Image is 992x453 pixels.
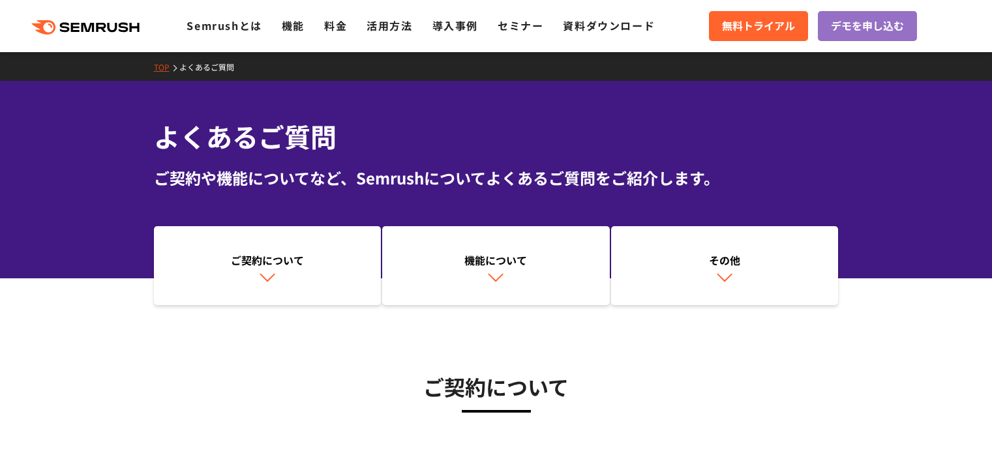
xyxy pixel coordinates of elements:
div: その他 [618,252,832,268]
a: デモを申し込む [818,11,917,41]
a: よくあるご質問 [179,61,244,72]
a: 資料ダウンロード [563,18,655,33]
a: セミナー [498,18,543,33]
a: その他 [611,226,839,306]
a: 機能について [382,226,610,306]
div: 機能について [389,252,603,268]
a: 活用方法 [367,18,412,33]
a: ご契約について [154,226,382,306]
div: ご契約や機能についてなど、Semrushについてよくあるご質問をご紹介します。 [154,166,839,190]
a: Semrushとは [187,18,262,33]
a: 機能 [282,18,305,33]
span: 無料トライアル [722,18,795,35]
h1: よくあるご質問 [154,117,839,156]
span: デモを申し込む [831,18,904,35]
div: ご契約について [160,252,375,268]
a: 導入事例 [432,18,478,33]
a: 料金 [324,18,347,33]
h3: ご契約について [154,370,839,403]
a: 無料トライアル [709,11,808,41]
a: TOP [154,61,179,72]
